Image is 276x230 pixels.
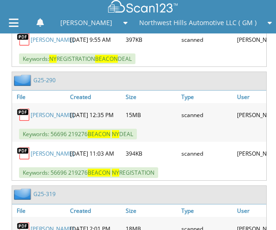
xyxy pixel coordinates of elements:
[230,185,276,230] iframe: Chat Widget
[49,55,57,63] span: NY
[19,167,158,178] span: Keywords: 56696 219276 REGISTATION
[68,144,123,163] div: [DATE] 11:03 AM
[19,53,135,64] span: Keywords: REGISTRATION DEAL
[17,108,31,122] img: PDF.png
[31,36,74,44] a: [PERSON_NAME]
[33,190,56,198] a: G25-319
[68,204,123,217] a: Created
[95,55,118,63] span: BEACON
[68,30,123,49] div: [DATE] 9:55 AM
[12,204,68,217] a: File
[12,91,68,103] a: File
[123,204,179,217] a: Size
[123,91,179,103] a: Size
[123,105,179,124] div: 15MB
[14,188,33,200] img: folder2.png
[139,20,257,26] span: Northwest Hills Automotive LLC ( GM )
[123,144,179,163] div: 394KB
[179,105,235,124] div: scanned
[123,30,179,49] div: 397KB
[68,105,123,124] div: [DATE] 12:35 PM
[17,33,31,46] img: PDF.png
[88,169,110,177] span: BEACON
[179,91,235,103] a: Type
[19,129,137,139] span: Keywords: 56696 219276 DEAL
[31,150,74,158] a: [PERSON_NAME]
[179,204,235,217] a: Type
[112,169,119,177] span: NY
[88,130,110,138] span: BEACON
[179,30,235,49] div: scanned
[179,144,235,163] div: scanned
[33,76,56,84] a: G25-290
[68,91,123,103] a: Created
[17,146,31,160] img: PDF.png
[31,111,74,119] a: [PERSON_NAME]
[14,74,33,86] img: folder2.png
[60,20,112,26] span: [PERSON_NAME]
[112,130,119,138] span: NY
